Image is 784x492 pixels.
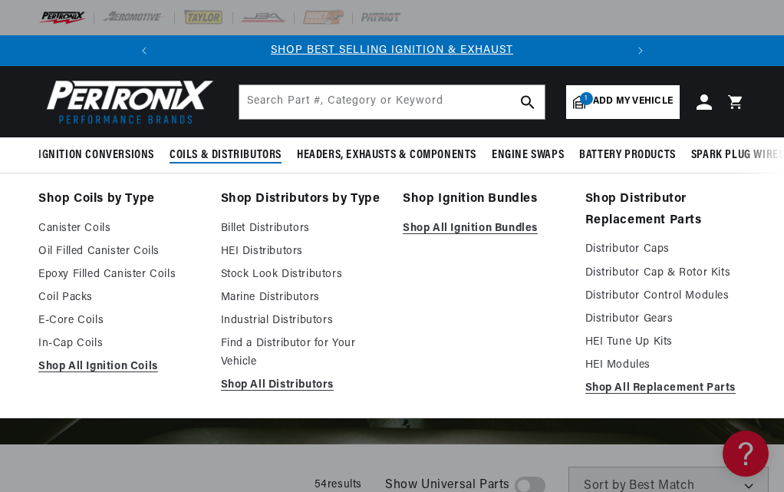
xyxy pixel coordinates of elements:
a: Coil Packs [38,289,199,307]
a: Shop Distributor Replacement Parts [585,189,746,231]
a: Billet Distributors [221,220,382,238]
a: HEI Distributors [221,243,382,261]
a: Distributor Cap & Rotor Kits [585,264,746,282]
a: Epoxy Filled Canister Coils [38,266,199,284]
a: Find a Distributor for Your Vehicle [221,335,382,371]
a: HEI Modules [585,356,746,375]
input: Search Part #, Category or Keyword [239,85,545,119]
a: In-Cap Coils [38,335,199,353]
a: Shop Distributors by Type [221,189,382,210]
a: Canister Coils [38,220,199,238]
span: Ignition Conversions [38,147,154,163]
a: E-Core Coils [38,312,199,330]
a: Shop All Replacement Parts [585,379,746,398]
summary: Coils & Distributors [162,137,289,173]
a: Industrial Distributors [221,312,382,330]
a: Distributor Control Modules [585,287,746,305]
a: Oil Filled Canister Coils [38,243,199,261]
summary: Ignition Conversions [38,137,162,173]
summary: Headers, Exhausts & Components [289,137,484,173]
button: Translation missing: en.sections.announcements.next_announcement [625,35,656,66]
span: Add my vehicle [593,94,673,109]
a: Marine Distributors [221,289,382,307]
a: Distributor Gears [585,310,746,329]
a: Shop All Ignition Coils [38,358,199,376]
span: Battery Products [579,147,676,163]
a: SHOP BEST SELLING IGNITION & EXHAUST [271,45,513,56]
img: Pertronix [38,75,215,128]
a: Shop Ignition Bundles [403,189,564,210]
span: Headers, Exhausts & Components [297,147,476,163]
a: Distributor Caps [585,240,746,259]
a: Stock Look Distributors [221,266,382,284]
a: 1Add my vehicle [566,85,680,119]
summary: Engine Swaps [484,137,572,173]
span: 54 results [315,479,362,490]
button: Translation missing: en.sections.announcements.previous_announcement [129,35,160,66]
span: Coils & Distributors [170,147,282,163]
a: Shop All Ignition Bundles [403,220,564,238]
span: Sort by [584,480,626,492]
div: 1 of 2 [160,42,625,59]
summary: Battery Products [572,137,684,173]
button: search button [511,85,545,119]
a: Shop Coils by Type [38,189,199,210]
span: 1 [580,92,593,105]
div: Announcement [160,42,625,59]
span: Engine Swaps [492,147,564,163]
a: Shop All Distributors [221,376,382,395]
a: HEI Tune Up Kits [585,333,746,352]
